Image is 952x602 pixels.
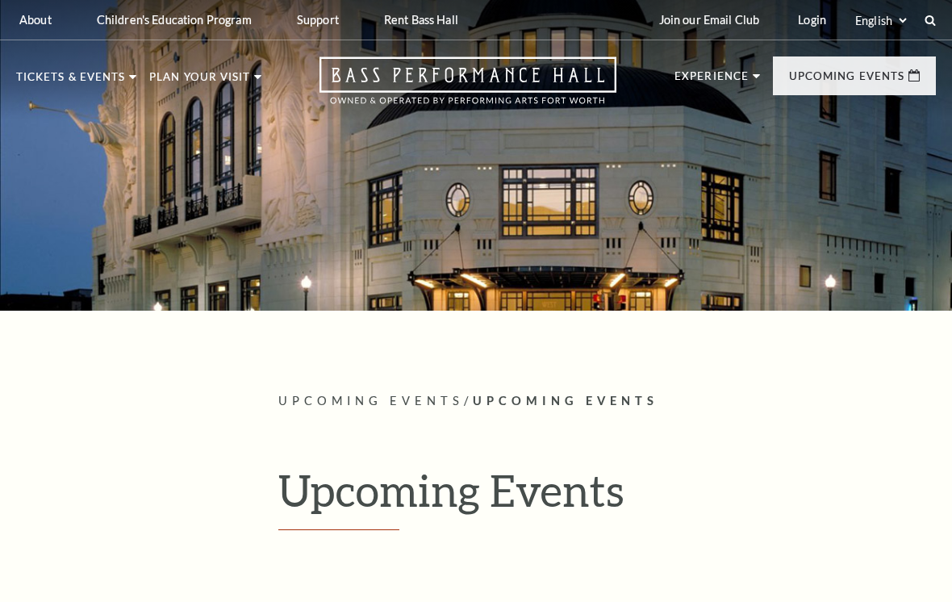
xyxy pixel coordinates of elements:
p: / [278,391,936,412]
p: Plan Your Visit [149,72,250,91]
select: Select: [852,13,909,28]
p: Children's Education Program [97,13,252,27]
h1: Upcoming Events [278,464,936,530]
p: Tickets & Events [16,72,125,91]
span: Upcoming Events [278,394,464,408]
p: Experience [674,71,749,90]
p: About [19,13,52,27]
p: Rent Bass Hall [384,13,458,27]
p: Upcoming Events [789,71,904,90]
p: Support [297,13,339,27]
span: Upcoming Events [473,394,658,408]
